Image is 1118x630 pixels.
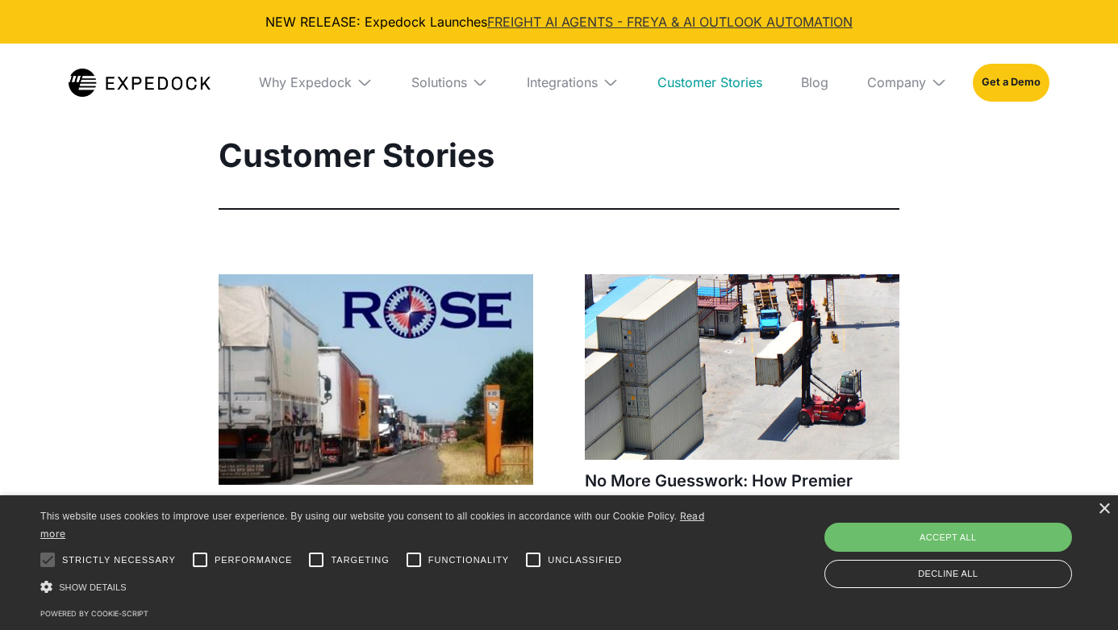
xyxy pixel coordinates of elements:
div: Decline all [824,560,1073,588]
span: Functionality [428,553,509,567]
span: This website uses cookies to improve user experience. By using our website you consent to all coo... [40,511,677,522]
a: Customer Stories [645,44,775,121]
div: Company [867,74,926,90]
div: Why Expedock [246,44,386,121]
a: Powered by cookie-script [40,609,148,618]
div: Integrations [527,74,598,90]
div: Solutions [398,44,501,121]
div: Accept all [824,523,1073,552]
a: Get a Demo [973,64,1049,101]
div: Integrations [514,44,632,121]
span: Strictly necessary [62,553,176,567]
h1: No More Guesswork: How Premier Global Logistics Gained Real-Time Insights and Cut AP Overhead [585,469,899,537]
h1: Customer Stories [219,136,899,176]
div: NEW RELEASE: Expedock Launches [13,13,1105,31]
div: Show details [40,578,715,595]
a: Blog [788,44,841,121]
span: Targeting [331,553,389,567]
a: Rose Containerline’s Playbook for Scaling Operations Without Adding Headcount[DATE] [219,274,533,595]
div: Why Expedock [259,74,352,90]
a: FREIGHT AI AGENTS - FREYA & AI OUTLOOK AUTOMATION [487,14,853,30]
span: Show details [59,582,127,592]
iframe: Chat Widget [841,456,1118,630]
div: Company [854,44,960,121]
div: Solutions [411,74,467,90]
span: Performance [215,553,293,567]
span: Unclassified [548,553,622,567]
a: No More Guesswork: How Premier Global Logistics Gained Real-Time Insights and Cut AP Overhead[DATE] [585,274,899,570]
